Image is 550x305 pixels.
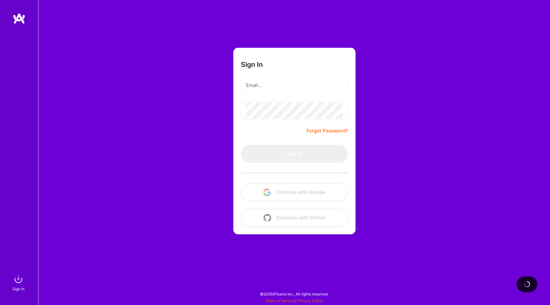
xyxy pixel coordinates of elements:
[265,298,323,303] span: |
[13,13,25,24] img: logo
[307,127,348,135] a: Forgot Password?
[241,183,348,201] button: Continue with Google
[297,298,323,303] a: Privacy Policy
[38,286,550,302] div: © 2025 ATeams Inc., All rights reserved.
[523,280,531,288] img: loading
[13,273,25,292] a: sign inSign In
[246,77,343,93] input: Email...
[12,286,25,292] div: Sign In
[263,188,271,196] img: icon
[12,273,25,286] img: sign in
[264,214,271,222] img: icon
[241,60,263,68] h3: Sign In
[241,145,348,163] button: Sign In
[265,298,295,303] a: Terms of Service
[241,209,348,227] button: Continue with Github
